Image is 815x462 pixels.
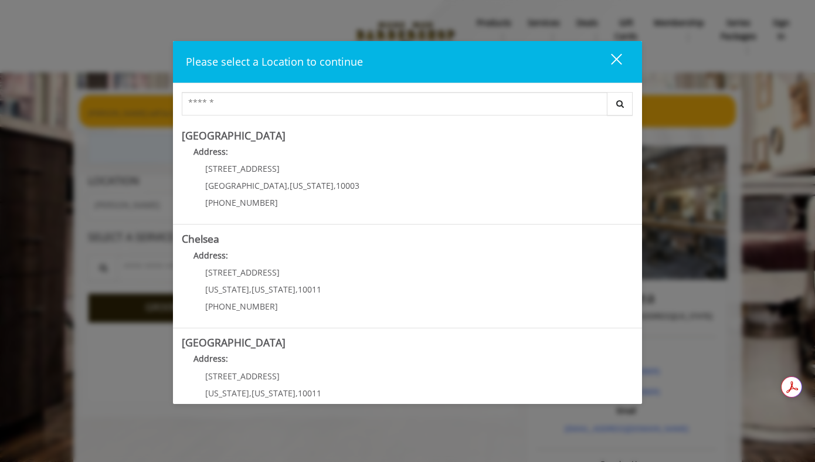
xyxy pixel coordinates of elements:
[252,388,296,399] span: [US_STATE]
[205,284,249,295] span: [US_STATE]
[296,284,298,295] span: ,
[597,53,621,70] div: close dialog
[249,284,252,295] span: ,
[334,180,336,191] span: ,
[205,371,280,382] span: [STREET_ADDRESS]
[193,250,228,261] b: Address:
[193,146,228,157] b: Address:
[205,180,287,191] span: [GEOGRAPHIC_DATA]
[186,55,363,69] span: Please select a Location to continue
[193,353,228,364] b: Address:
[182,128,286,142] b: [GEOGRAPHIC_DATA]
[252,284,296,295] span: [US_STATE]
[249,388,252,399] span: ,
[296,388,298,399] span: ,
[205,388,249,399] span: [US_STATE]
[182,232,219,246] b: Chelsea
[613,100,627,108] i: Search button
[182,92,633,121] div: Center Select
[298,284,321,295] span: 10011
[205,267,280,278] span: [STREET_ADDRESS]
[290,180,334,191] span: [US_STATE]
[589,50,629,74] button: close dialog
[298,388,321,399] span: 10011
[205,163,280,174] span: [STREET_ADDRESS]
[205,197,278,208] span: [PHONE_NUMBER]
[287,180,290,191] span: ,
[205,301,278,312] span: [PHONE_NUMBER]
[182,335,286,349] b: [GEOGRAPHIC_DATA]
[336,180,359,191] span: 10003
[182,92,607,116] input: Search Center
